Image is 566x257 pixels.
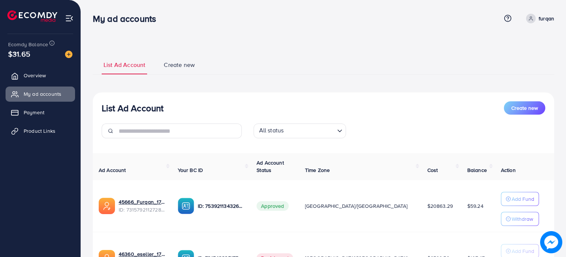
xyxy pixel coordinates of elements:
[305,166,330,174] span: Time Zone
[65,14,74,23] img: menu
[523,14,554,23] a: furqan
[6,105,75,120] a: Payment
[512,214,533,223] p: Withdraw
[6,68,75,83] a: Overview
[254,124,346,138] div: Search for option
[24,127,55,135] span: Product Links
[501,166,516,174] span: Action
[104,61,145,69] span: List Ad Account
[102,103,163,114] h3: List Ad Account
[99,166,126,174] span: Ad Account
[512,247,534,256] p: Add Fund
[198,202,245,210] p: ID: 7539211343262662674
[178,166,203,174] span: Your BC ID
[257,159,284,174] span: Ad Account Status
[65,51,72,58] img: image
[540,231,562,253] img: image
[258,125,285,136] span: All status
[286,125,334,136] input: Search for option
[6,87,75,101] a: My ad accounts
[427,202,453,210] span: $20863.29
[24,109,44,116] span: Payment
[24,90,61,98] span: My ad accounts
[539,14,554,23] p: furqan
[467,166,487,174] span: Balance
[257,201,288,211] span: Approved
[467,202,484,210] span: $59.24
[427,166,438,174] span: Cost
[501,192,539,206] button: Add Fund
[119,206,166,213] span: ID: 7315792112728145922
[501,212,539,226] button: Withdraw
[8,41,48,48] span: Ecomdy Balance
[93,13,162,24] h3: My ad accounts
[164,61,195,69] span: Create new
[511,104,538,112] span: Create new
[504,101,545,115] button: Create new
[119,198,166,206] a: 45666_Furqan_1703340596636
[99,198,115,214] img: ic-ads-acc.e4c84228.svg
[24,72,46,79] span: Overview
[8,48,30,59] span: $31.65
[6,124,75,138] a: Product Links
[305,202,408,210] span: [GEOGRAPHIC_DATA]/[GEOGRAPHIC_DATA]
[178,198,194,214] img: ic-ba-acc.ded83a64.svg
[7,10,57,22] img: logo
[512,195,534,203] p: Add Fund
[119,198,166,213] div: <span class='underline'>45666_Furqan_1703340596636</span></br>7315792112728145922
